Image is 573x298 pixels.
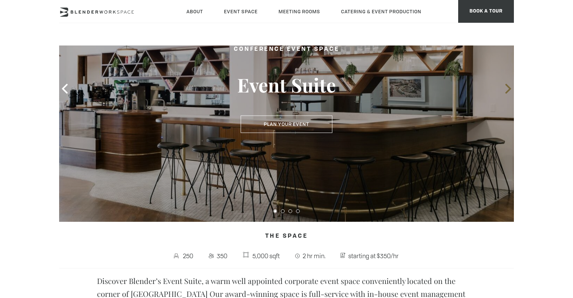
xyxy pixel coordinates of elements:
span: 5,000 sqft [250,250,282,262]
span: starting at $350/hr [346,250,401,262]
span: 350 [215,250,230,262]
h3: Event Suite [199,73,374,97]
button: Plan Your Event [241,116,332,133]
span: 250 [181,250,195,262]
span: 2 hr min. [301,250,327,262]
h4: The Space [59,229,514,244]
h2: Conference Event Space [199,45,374,54]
